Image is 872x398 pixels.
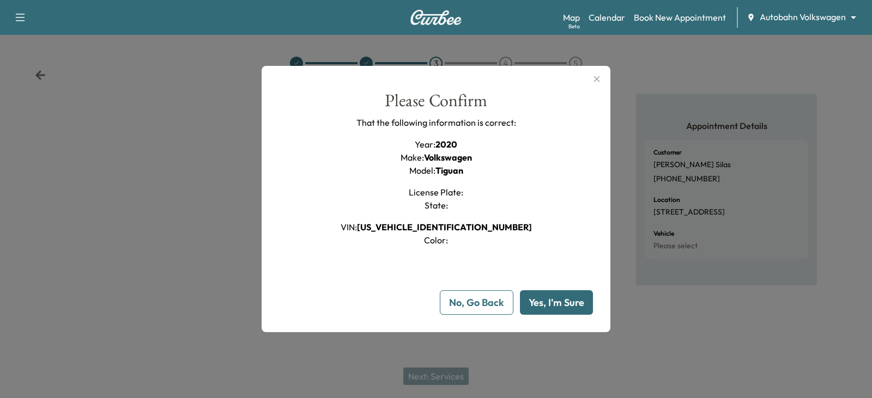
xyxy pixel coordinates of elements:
span: 2020 [435,139,457,150]
h1: Color : [424,234,448,247]
h1: Model : [409,164,463,177]
p: That the following information is correct: [356,116,516,129]
span: [US_VEHICLE_IDENTIFICATION_NUMBER] [357,222,532,232]
a: MapBeta [563,11,580,24]
div: Beta [568,22,580,30]
h1: State : [425,199,448,212]
span: Tiguan [435,165,463,176]
h1: Make : [401,151,472,164]
span: Volkswagen [424,152,472,163]
button: Yes, I'm Sure [520,290,593,315]
h1: Year : [415,138,457,151]
a: Book New Appointment [634,11,726,24]
a: Calendar [589,11,625,24]
button: No, Go Back [440,290,513,315]
h1: VIN : [341,221,532,234]
h1: License Plate : [409,186,463,199]
img: Curbee Logo [410,10,462,25]
span: Autobahn Volkswagen [760,11,846,23]
div: Please Confirm [385,92,487,117]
